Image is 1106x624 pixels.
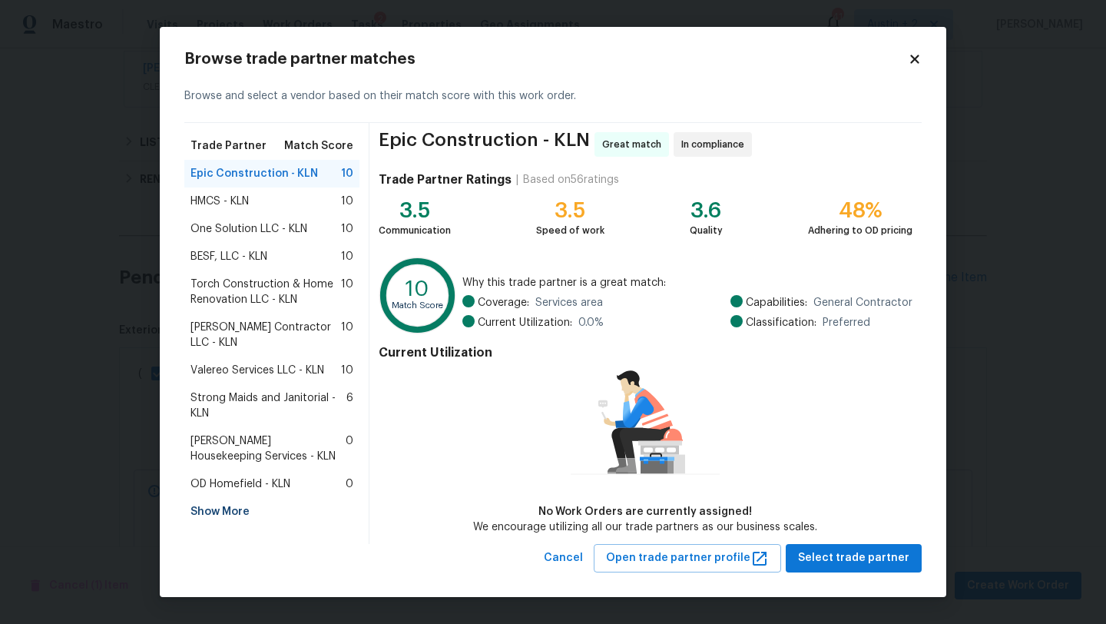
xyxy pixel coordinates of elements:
h4: Trade Partner Ratings [379,172,512,188]
text: 10 [406,278,429,300]
div: Quality [690,223,723,238]
span: HMCS - KLN [190,194,249,209]
div: Adhering to OD pricing [808,223,912,238]
span: 6 [346,390,353,421]
button: Open trade partner profile [594,544,781,573]
span: 10 [341,249,353,264]
div: Based on 56 ratings [523,172,619,188]
div: Communication [379,223,451,238]
div: | [512,172,523,188]
h2: Browse trade partner matches [184,51,908,67]
span: [PERSON_NAME] Contractor LLC - KLN [190,320,341,350]
span: Epic Construction - KLN [190,166,318,181]
div: We encourage utilizing all our trade partners as our business scales. [473,519,817,535]
div: Speed of work [536,223,604,238]
span: In compliance [681,137,750,152]
span: [PERSON_NAME] Housekeeping Services - KLN [190,433,346,464]
span: Why this trade partner is a great match: [462,275,912,290]
span: 10 [341,166,353,181]
span: General Contractor [813,295,912,310]
span: Cancel [544,549,583,568]
span: OD Homefield - KLN [190,476,290,492]
div: No Work Orders are currently assigned! [473,504,817,519]
span: Epic Construction - KLN [379,132,590,157]
span: Great match [602,137,667,152]
span: 0 [346,476,353,492]
span: Valereo Services LLC - KLN [190,363,324,378]
text: Match Score [392,302,443,310]
span: One Solution LLC - KLN [190,221,307,237]
span: 10 [341,194,353,209]
span: Trade Partner [190,138,267,154]
span: Torch Construction & Home Renovation LLC - KLN [190,277,341,307]
div: 3.5 [379,203,451,218]
button: Cancel [538,544,589,573]
span: 0.0 % [578,315,604,330]
span: Current Utilization: [478,315,572,330]
span: Coverage: [478,295,529,310]
span: 10 [341,320,353,350]
button: Select trade partner [786,544,922,573]
div: Show More [184,498,359,526]
span: Services area [535,295,603,310]
div: Browse and select a vendor based on their match score with this work order. [184,70,922,123]
span: Open trade partner profile [606,549,769,568]
span: Preferred [823,315,870,330]
span: 10 [341,221,353,237]
span: Capabilities: [746,295,807,310]
span: 0 [346,433,353,464]
div: 3.6 [690,203,723,218]
span: Strong Maids and Janitorial - KLN [190,390,346,421]
div: 48% [808,203,912,218]
span: BESF, LLC - KLN [190,249,267,264]
span: 10 [341,363,353,378]
h4: Current Utilization [379,345,912,360]
span: Select trade partner [798,549,909,568]
span: 10 [341,277,353,307]
span: Classification: [746,315,816,330]
span: Match Score [284,138,353,154]
div: 3.5 [536,203,604,218]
